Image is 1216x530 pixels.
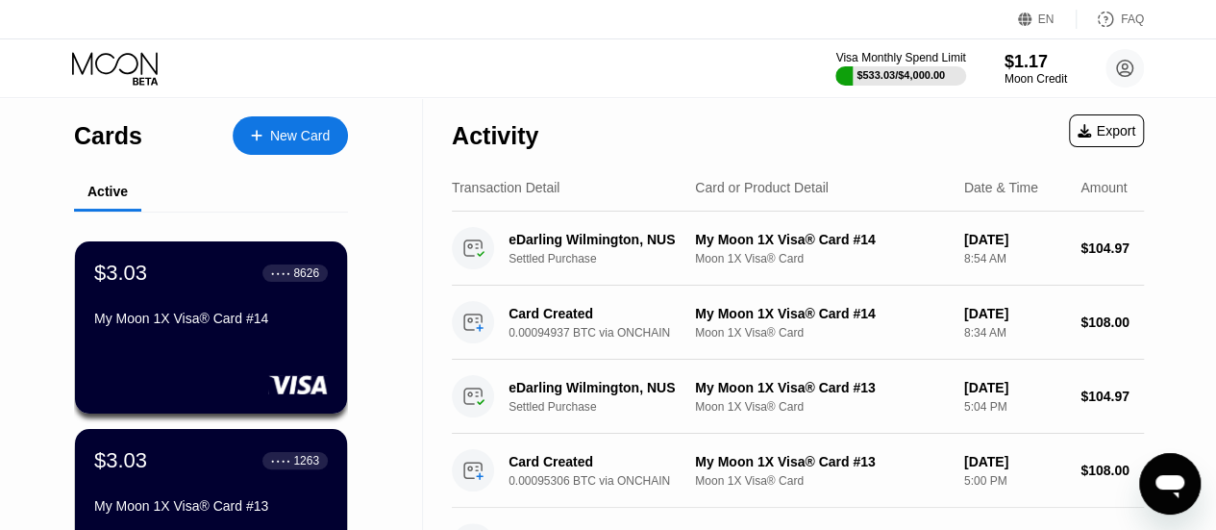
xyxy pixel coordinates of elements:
div: My Moon 1X Visa® Card #14 [94,311,328,326]
div: $3.03 [94,448,147,473]
div: $3.03● ● ● ●8626My Moon 1X Visa® Card #14 [75,241,347,414]
div: Settled Purchase [509,400,713,414]
div: Date & Time [964,180,1038,195]
div: Card or Product Detail [695,180,829,195]
div: Card Created [509,454,700,469]
div: $108.00 [1080,315,1144,330]
div: Moon 1X Visa® Card [695,400,949,414]
div: Moon Credit [1005,72,1067,86]
div: My Moon 1X Visa® Card #14 [695,306,949,321]
div: 5:00 PM [964,474,1065,488]
div: Moon 1X Visa® Card [695,474,949,488]
div: Export [1069,114,1144,147]
div: $104.97 [1080,389,1144,404]
div: Amount [1080,180,1127,195]
div: $533.03 / $4,000.00 [856,69,945,81]
div: eDarling Wilmington, NUS [509,380,700,395]
div: Moon 1X Visa® Card [695,326,949,340]
div: ● ● ● ● [271,458,290,464]
div: Card Created0.00095306 BTC via ONCHAINMy Moon 1X Visa® Card #13Moon 1X Visa® Card[DATE]5:00 PM$10... [452,434,1144,508]
div: FAQ [1121,13,1144,26]
div: Visa Monthly Spend Limit$533.03/$4,000.00 [835,51,965,86]
iframe: Button to launch messaging window [1139,453,1201,515]
div: eDarling Wilmington, NUSSettled PurchaseMy Moon 1X Visa® Card #14Moon 1X Visa® Card[DATE]8:54 AM$... [452,212,1144,286]
div: eDarling Wilmington, NUS [509,232,700,247]
div: [DATE] [964,306,1065,321]
div: Card Created [509,306,700,321]
div: Transaction Detail [452,180,559,195]
div: New Card [270,128,330,144]
div: Active [87,184,128,199]
div: My Moon 1X Visa® Card #14 [695,232,949,247]
div: 5:04 PM [964,400,1065,414]
div: FAQ [1077,10,1144,29]
div: My Moon 1X Visa® Card #13 [695,454,949,469]
div: $3.03 [94,261,147,286]
div: 0.00094937 BTC via ONCHAIN [509,326,713,340]
div: My Moon 1X Visa® Card #13 [94,498,328,514]
div: Card Created0.00094937 BTC via ONCHAINMy Moon 1X Visa® Card #14Moon 1X Visa® Card[DATE]8:34 AM$10... [452,286,1144,360]
div: eDarling Wilmington, NUSSettled PurchaseMy Moon 1X Visa® Card #13Moon 1X Visa® Card[DATE]5:04 PM$... [452,360,1144,434]
div: $1.17 [1005,52,1067,72]
div: My Moon 1X Visa® Card #13 [695,380,949,395]
div: 8626 [293,266,319,280]
div: $104.97 [1080,240,1144,256]
div: Export [1078,123,1135,139]
div: [DATE] [964,454,1065,469]
div: Cards [74,122,142,150]
div: $108.00 [1080,463,1144,478]
div: Settled Purchase [509,252,713,265]
div: 0.00095306 BTC via ONCHAIN [509,474,713,488]
div: EN [1038,13,1055,26]
div: Moon 1X Visa® Card [695,252,949,265]
div: EN [1018,10,1077,29]
div: New Card [233,116,348,155]
div: 8:54 AM [964,252,1065,265]
div: [DATE] [964,380,1065,395]
div: ● ● ● ● [271,270,290,276]
div: Visa Monthly Spend Limit [835,51,965,64]
div: 8:34 AM [964,326,1065,340]
div: $1.17Moon Credit [1005,52,1067,86]
div: 1263 [293,454,319,467]
div: Activity [452,122,538,150]
div: [DATE] [964,232,1065,247]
